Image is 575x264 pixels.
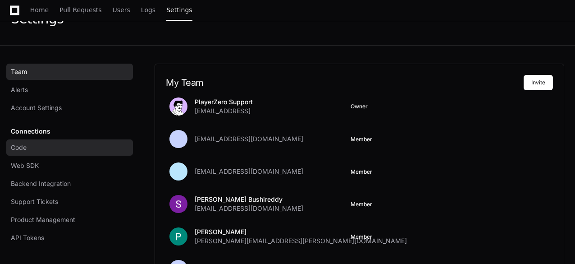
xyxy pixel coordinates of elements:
[11,233,44,242] span: API Tokens
[113,7,130,13] span: Users
[195,204,303,213] span: [EMAIL_ADDRESS][DOMAIN_NAME]
[6,139,133,156] a: Code
[11,143,27,152] span: Code
[6,100,133,116] a: Account Settings
[6,230,133,246] a: API Tokens
[11,103,62,112] span: Account Settings
[351,168,372,176] button: Member
[524,75,553,90] button: Invite
[11,85,28,94] span: Alerts
[195,236,407,245] span: [PERSON_NAME][EMAIL_ADDRESS][PERSON_NAME][DOMAIN_NAME]
[195,227,407,236] p: [PERSON_NAME]
[169,97,187,116] img: avatar
[6,157,133,174] a: Web SDK
[6,64,133,80] a: Team
[169,195,187,213] img: ACg8ocLMZVwJcQ6ienYYOShb2_tczwC2Z7Z6u8NUc1SVA7ddq9cPVg=s96-c
[141,7,155,13] span: Logs
[59,7,101,13] span: Pull Requests
[351,201,372,208] button: Member
[195,167,303,176] span: [EMAIL_ADDRESS][DOMAIN_NAME]
[11,67,27,76] span: Team
[6,212,133,228] a: Product Management
[351,233,372,241] button: Member
[166,77,524,88] h2: My Team
[166,7,192,13] span: Settings
[6,82,133,98] a: Alerts
[11,161,39,170] span: Web SDK
[169,227,187,245] img: ACg8ocLL3vXvdba5S5V7nChXuiKYjYAj5GQFF3QGVBb6etwgLiZA=s96-c
[351,103,368,110] span: Owner
[11,197,58,206] span: Support Tickets
[30,7,49,13] span: Home
[195,134,303,144] span: [EMAIL_ADDRESS][DOMAIN_NAME]
[195,97,253,107] p: PlayerZero Support
[195,107,251,116] span: [EMAIL_ADDRESS]
[6,176,133,192] a: Backend Integration
[6,194,133,210] a: Support Tickets
[195,195,303,204] p: [PERSON_NAME] Bushireddy
[11,215,75,224] span: Product Management
[11,179,71,188] span: Backend Integration
[351,136,372,143] button: Member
